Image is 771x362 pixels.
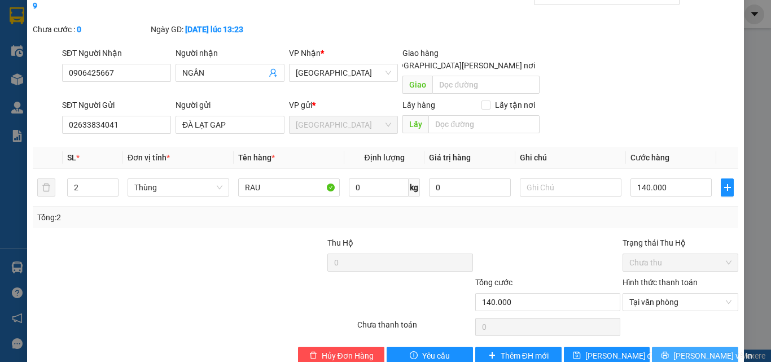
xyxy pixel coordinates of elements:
div: SĐT Người Gửi [62,99,171,111]
span: Lấy hàng [402,101,435,110]
span: Thu Hộ [327,238,353,247]
span: Giao [402,76,432,94]
div: VP gửi [289,99,398,111]
li: VP [GEOGRAPHIC_DATA] [78,48,150,85]
span: Đà Lạt [296,116,391,133]
span: Lấy tận nơi [490,99,540,111]
button: plus [721,178,734,197]
input: VD: Bàn, Ghế [238,178,340,197]
div: Người gửi [176,99,284,111]
span: Giao hàng [402,49,439,58]
span: Giá trị hàng [429,153,471,162]
span: plus [721,183,733,192]
input: Dọc đường [428,115,540,133]
span: exclamation-circle [410,351,418,360]
th: Ghi chú [515,147,626,169]
span: Thêm ĐH mới [501,350,549,362]
span: [PERSON_NAME] đổi [585,350,658,362]
li: Thanh Thuỷ [6,6,164,27]
b: [DATE] lúc 13:23 [185,25,243,34]
div: Trạng thái Thu Hộ [623,237,738,249]
span: delete [309,351,317,360]
span: Tại văn phòng [629,294,731,311]
span: printer [661,351,669,360]
span: kg [409,178,420,197]
span: [PERSON_NAME] và In [673,350,752,362]
input: Ghi Chú [520,178,621,197]
button: delete [37,178,55,197]
div: SĐT Người Nhận [62,47,171,59]
div: Ngày GD: [151,23,266,36]
div: Chưa thanh toán [356,319,474,338]
div: Người nhận [176,47,284,59]
li: VP [GEOGRAPHIC_DATA] [6,48,78,85]
span: Thùng [134,179,222,196]
span: save [573,351,581,360]
span: Tổng cước [475,278,512,287]
span: Hủy Đơn Hàng [322,350,374,362]
span: SL [67,153,76,162]
span: VP Nhận [289,49,321,58]
span: user-add [269,68,278,77]
div: Tổng: 2 [37,211,299,224]
span: Định lượng [364,153,404,162]
span: Đà Nẵng [296,64,391,81]
label: Hình thức thanh toán [623,278,698,287]
span: [GEOGRAPHIC_DATA][PERSON_NAME] nơi [381,59,540,72]
span: Đơn vị tính [128,153,170,162]
span: Yêu cầu [422,350,450,362]
b: 0 [77,25,81,34]
input: Dọc đường [432,76,540,94]
div: Chưa cước : [33,23,148,36]
span: Lấy [402,115,428,133]
span: Tên hàng [238,153,275,162]
span: Cước hàng [630,153,669,162]
span: plus [488,351,496,360]
span: Chưa thu [629,254,731,271]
